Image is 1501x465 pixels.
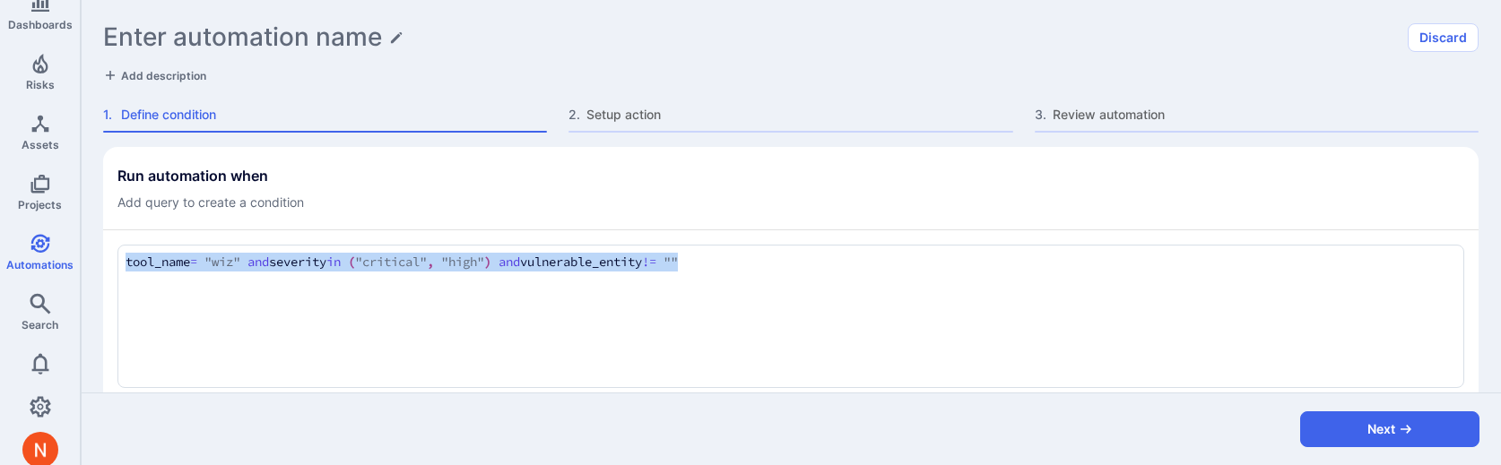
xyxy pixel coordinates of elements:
span: Define condition [121,106,547,124]
span: 3 . [1035,106,1049,124]
span: Automations [6,258,74,271]
span: Search [22,318,58,332]
span: Add description [121,69,206,82]
button: Add description [103,66,206,84]
button: Next [1300,411,1479,447]
h2: Run automation when [117,167,304,185]
span: Review automation [1053,106,1479,124]
button: Discard [1408,23,1479,52]
textarea: Add condition [126,253,1456,272]
span: Risks [26,78,55,91]
span: 2 . [568,106,583,124]
span: Add query to create a condition [117,194,304,211]
span: Setup action [586,106,1012,124]
span: Projects [18,198,62,211]
span: Assets [22,138,59,151]
button: Edit title [389,30,403,45]
span: Dashboards [8,18,73,31]
span: 1 . [103,106,117,124]
h1: Enter automation name [103,22,382,52]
